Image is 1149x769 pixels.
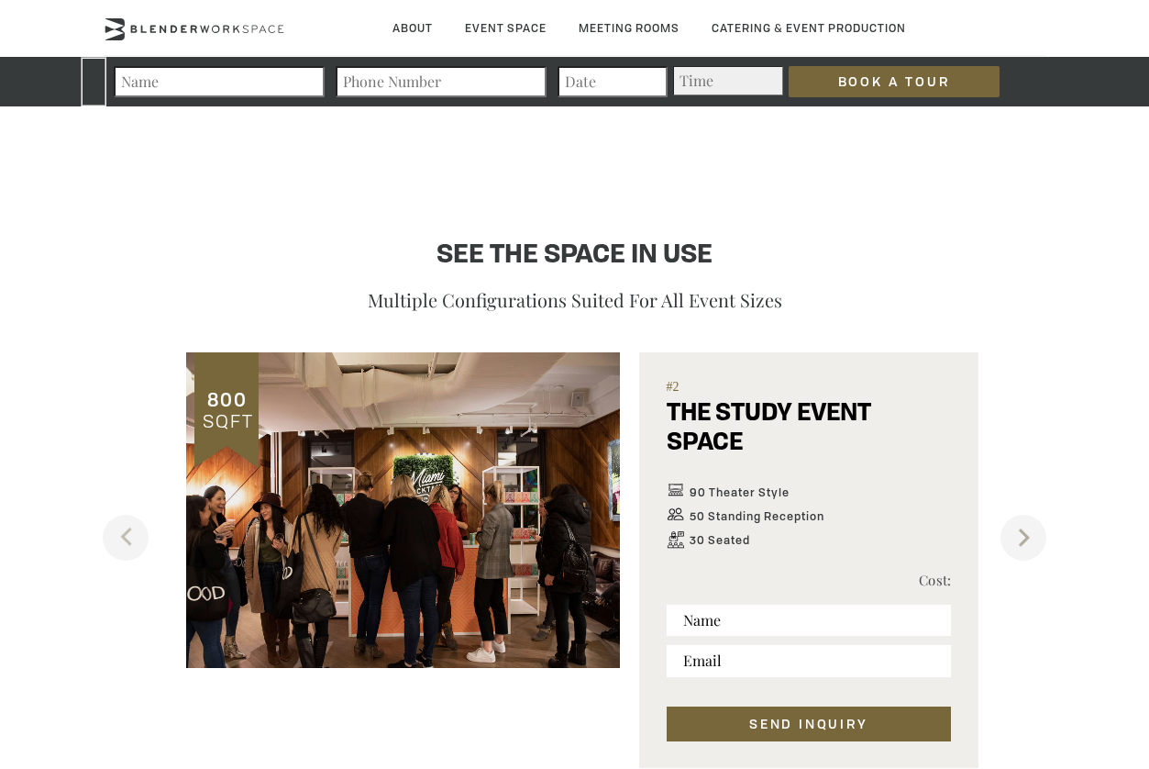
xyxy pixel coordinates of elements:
span: SQFT [199,408,254,433]
input: Date [558,66,668,97]
input: Name [114,66,325,97]
input: Email [667,645,951,676]
span: 90 Theater Style [690,486,790,499]
button: Previous [103,515,149,561]
button: SEND INQUIRY [667,707,951,741]
h5: THE STUDY EVENT SPACE [667,400,951,475]
input: Book a Tour [789,66,1000,97]
h4: See the space in use [194,239,955,273]
span: 30 Seated [690,534,750,547]
input: Name [667,605,951,636]
span: 800 [205,387,248,412]
p: Cost: [809,569,951,591]
span: 50 Standing Reception [690,510,824,523]
button: Next [1000,515,1046,561]
span: #2 [667,380,951,400]
input: Phone Number [336,66,547,97]
p: Multiple configurations suited for all event sizes [194,284,955,316]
